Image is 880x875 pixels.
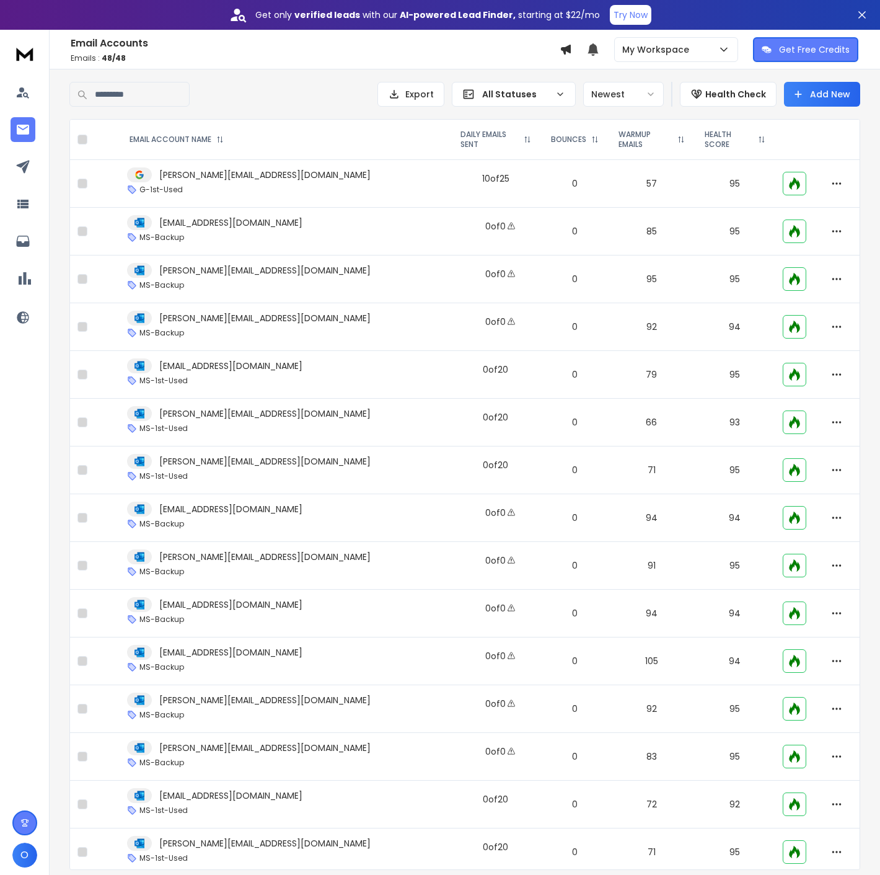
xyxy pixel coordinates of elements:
p: Health Check [705,88,766,100]
p: MS-Backup [139,567,184,577]
p: [PERSON_NAME][EMAIL_ADDRESS][DOMAIN_NAME] [159,455,371,468]
p: [EMAIL_ADDRESS][DOMAIN_NAME] [159,503,302,515]
p: DAILY EMAILS SENT [460,130,519,149]
button: Export [377,82,444,107]
div: 0 of 0 [485,650,506,662]
p: 0 [548,273,601,285]
p: HEALTH SCORE [705,130,753,149]
p: Try Now [614,9,648,21]
div: 10 of 25 [482,172,509,185]
div: 0 of 0 [485,602,506,615]
td: 57 [609,160,695,208]
p: 0 [548,846,601,858]
strong: AI-powered Lead Finder, [400,9,516,21]
img: logo [12,42,37,65]
p: 0 [548,368,601,381]
button: O [12,843,37,868]
td: 79 [609,351,695,399]
td: 94 [695,637,775,685]
p: Get Free Credits [779,43,850,56]
p: MS-Backup [139,758,184,768]
p: [PERSON_NAME][EMAIL_ADDRESS][DOMAIN_NAME] [159,742,371,754]
p: 0 [548,416,601,429]
p: MS-1st-Used [139,853,188,863]
td: 94 [695,494,775,542]
td: 72 [609,781,695,828]
p: WARMUP EMAILS [618,130,672,149]
div: 0 of 0 [485,220,506,233]
p: MS-1st-Used [139,424,188,433]
td: 85 [609,208,695,255]
button: Add New [784,82,860,107]
p: [EMAIL_ADDRESS][DOMAIN_NAME] [159,216,302,229]
h1: Email Accounts [71,36,560,51]
p: MS-1st-Used [139,471,188,481]
button: Newest [583,82,664,107]
p: My Workspace [622,43,694,56]
button: Try Now [610,5,651,25]
td: 94 [695,590,775,637]
p: [EMAIL_ADDRESS][DOMAIN_NAME] [159,646,302,659]
p: [PERSON_NAME][EMAIL_ADDRESS][DOMAIN_NAME] [159,169,371,181]
div: 0 of 20 [483,841,508,853]
td: 105 [609,637,695,685]
p: 0 [548,607,601,620]
p: 0 [548,512,601,524]
p: 0 [548,703,601,715]
p: 0 [548,177,601,190]
p: MS-1st-Used [139,376,188,386]
p: [PERSON_NAME][EMAIL_ADDRESS][DOMAIN_NAME] [159,551,371,563]
div: 0 of 0 [485,554,506,567]
p: MS-Backup [139,662,184,672]
td: 95 [609,255,695,303]
td: 91 [609,542,695,590]
td: 66 [609,399,695,446]
button: Get Free Credits [753,37,858,62]
td: 92 [609,685,695,733]
div: 0 of 0 [485,268,506,280]
p: [PERSON_NAME][EMAIL_ADDRESS][DOMAIN_NAME] [159,312,371,324]
div: 0 of 20 [483,363,508,376]
p: MS-Backup [139,519,184,529]
p: 0 [548,321,601,333]
td: 94 [609,494,695,542]
p: 0 [548,464,601,476]
div: 0 of 0 [485,745,506,758]
strong: verified leads [294,9,360,21]
p: 0 [548,559,601,572]
div: 0 of 20 [483,411,508,424]
p: [EMAIL_ADDRESS][DOMAIN_NAME] [159,360,302,372]
p: [PERSON_NAME][EMAIL_ADDRESS][DOMAIN_NAME] [159,264,371,277]
p: MS-1st-Used [139,806,188,815]
td: 92 [695,781,775,828]
button: Health Check [680,82,777,107]
div: EMAIL ACCOUNT NAME [130,135,224,144]
p: MS-Backup [139,328,184,338]
p: 0 [548,798,601,811]
p: 0 [548,225,601,238]
p: Get only with our starting at $22/mo [255,9,600,21]
p: MS-Backup [139,615,184,624]
p: BOUNCES [551,135,586,144]
p: MS-Backup [139,280,184,290]
p: Emails : [71,53,560,63]
div: 0 of 0 [485,316,506,328]
td: 92 [609,303,695,351]
p: G-1st-Used [139,185,183,195]
td: 94 [609,590,695,637]
div: 0 of 0 [485,698,506,710]
td: 95 [695,733,775,781]
td: 95 [695,208,775,255]
td: 95 [695,351,775,399]
span: 48 / 48 [102,53,126,63]
div: 0 of 20 [483,793,508,806]
p: 0 [548,655,601,667]
div: 0 of 0 [485,507,506,519]
p: [PERSON_NAME][EMAIL_ADDRESS][DOMAIN_NAME] [159,837,371,850]
td: 95 [695,446,775,494]
td: 95 [695,160,775,208]
td: 95 [695,255,775,303]
td: 71 [609,446,695,494]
